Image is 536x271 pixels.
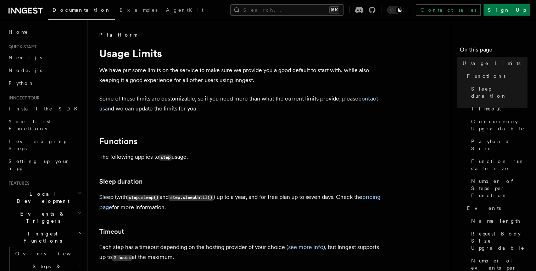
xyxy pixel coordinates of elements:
span: Inngest tour [6,95,40,101]
a: Home [6,26,83,38]
a: Setting up your app [6,155,83,175]
a: Timeout [99,227,124,237]
h4: On this page [460,45,527,57]
button: Toggle dark mode [387,6,404,14]
a: Name length [468,215,527,227]
a: Leveraging Steps [6,135,83,155]
span: Setting up your app [9,158,69,171]
a: Function run state size [468,155,527,175]
a: Python [6,77,83,90]
code: step.sleep() [127,195,160,201]
a: Concurrency Upgradable [468,115,527,135]
a: Documentation [48,2,115,20]
a: Next.js [6,51,83,64]
kbd: ⌘K [329,6,339,13]
span: Next.js [9,55,42,60]
a: Sign Up [484,4,530,16]
span: Local Development [6,190,77,205]
a: Usage Limits [460,57,527,70]
a: Number of Steps per Function [468,175,527,202]
a: Overview [12,247,83,260]
a: Events [464,202,527,215]
span: Name length [471,217,521,224]
span: Function run state size [471,158,527,172]
a: see more info [288,244,323,250]
span: Documentation [52,7,111,13]
span: Sleep duration [471,85,527,99]
a: Contact sales [416,4,481,16]
a: Your first Functions [6,115,83,135]
span: Install the SDK [9,106,82,112]
a: Node.js [6,64,83,77]
span: Node.js [9,67,42,73]
button: Search...⌘K [230,4,344,16]
span: Examples [119,7,157,13]
a: Install the SDK [6,102,83,115]
a: Payload Size [468,135,527,155]
a: Timeout [468,102,527,115]
span: Python [9,80,34,86]
a: Sleep duration [99,177,143,186]
span: Leveraging Steps [9,139,68,151]
a: Sleep duration [468,82,527,102]
span: AgentKit [166,7,203,13]
span: Events [467,205,501,212]
span: Payload Size [471,138,527,152]
code: 2 hours [112,255,132,261]
button: Events & Triggers [6,207,83,227]
p: We have put some limits on the service to make sure we provide you a good default to start with, ... [99,65,383,85]
button: Local Development [6,188,83,207]
button: Inngest Functions [6,227,83,247]
a: Functions [99,136,138,146]
p: Some of these limits are customizable, so if you need more than what the current limits provide, ... [99,94,383,114]
span: Request Body Size Upgradable [471,230,527,251]
h1: Usage Limits [99,47,383,60]
span: Functions [467,72,506,80]
p: The following applies to usage. [99,152,383,162]
span: Concurrency Upgradable [471,118,527,132]
code: step [159,155,172,161]
span: Platform [99,31,137,38]
span: Timeout [471,105,501,112]
span: Usage Limits [463,60,520,67]
p: Each step has a timeout depending on the hosting provider of your choice ( ), but Inngest support... [99,242,383,262]
p: Sleep (with and ) up to a year, and for free plan up to seven days. Check the for more information. [99,192,383,212]
span: Events & Triggers [6,210,77,224]
a: AgentKit [162,2,208,19]
span: Number of Steps per Function [471,178,527,199]
span: Your first Functions [9,119,51,131]
span: Features [6,180,29,186]
a: Functions [464,70,527,82]
a: Examples [115,2,162,19]
span: Overview [15,251,88,256]
code: step.sleepUntil() [169,195,213,201]
a: Request Body Size Upgradable [468,227,527,254]
span: Home [9,28,28,36]
span: Quick start [6,44,37,50]
span: Inngest Functions [6,230,77,244]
